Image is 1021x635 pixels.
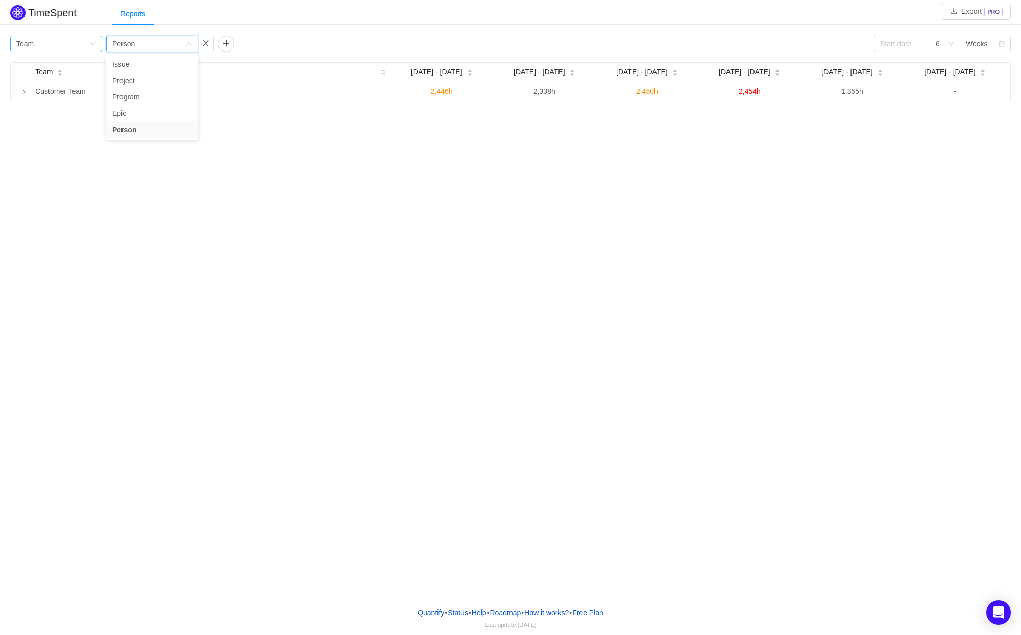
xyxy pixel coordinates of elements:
[936,36,940,52] div: 6
[198,36,214,52] button: icon: close
[376,63,391,82] i: icon: search
[636,87,658,95] span: 2,450h
[447,605,469,620] a: Status
[774,72,780,75] i: icon: caret-down
[877,68,883,71] i: icon: caret-up
[485,621,537,628] span: Last update:
[672,72,677,75] i: icon: caret-down
[980,68,986,75] div: Sort
[572,605,604,620] button: Free Plan
[106,72,198,89] li: Project
[31,82,391,101] td: Customer Team
[471,605,487,620] a: Help
[524,605,569,620] button: How it works?
[186,41,192,48] i: icon: down
[28,7,77,18] h2: TimeSpent
[569,68,575,75] div: Sort
[112,36,135,52] div: Person
[521,608,524,617] span: •
[467,68,473,75] div: Sort
[569,608,572,617] span: •
[57,68,63,75] div: Sort
[21,89,27,94] i: icon: right
[490,605,522,620] a: Roadmap
[35,67,53,78] span: Team
[518,621,537,628] span: [DATE]
[774,68,780,71] i: icon: caret-up
[106,89,198,105] li: Program
[739,87,761,95] span: 2,454h
[10,5,26,20] img: Quantify logo
[942,4,1011,20] button: icon: downloadExportPRO
[672,68,677,71] i: icon: caret-up
[106,105,198,121] li: Epic
[877,72,883,75] i: icon: caret-down
[533,87,555,95] span: 2,338h
[469,608,471,617] span: •
[218,36,234,52] button: icon: plus
[569,68,575,71] i: icon: caret-up
[966,36,988,52] div: Weeks
[672,68,678,75] div: Sort
[924,67,976,78] span: [DATE] - [DATE]
[774,68,781,75] div: Sort
[112,3,154,26] div: Reports
[90,41,96,48] i: icon: down
[57,72,63,75] i: icon: caret-down
[980,72,985,75] i: icon: caret-down
[980,68,985,71] i: icon: caret-up
[514,67,565,78] span: [DATE] - [DATE]
[954,87,956,95] span: -
[57,68,63,71] i: icon: caret-up
[999,41,1005,48] i: icon: calendar
[841,87,863,95] span: 1,355h
[821,67,873,78] span: [DATE] - [DATE]
[411,67,463,78] span: [DATE] - [DATE]
[874,36,930,52] input: Start date
[948,41,954,48] i: icon: down
[467,72,472,75] i: icon: caret-down
[417,605,445,620] a: Quantify
[487,608,490,617] span: •
[877,68,883,75] div: Sort
[986,600,1011,625] div: Open Intercom Messenger
[106,121,198,138] li: Person
[445,608,447,617] span: •
[431,87,453,95] span: 2,446h
[616,67,668,78] span: [DATE] - [DATE]
[719,67,770,78] span: [DATE] - [DATE]
[569,72,575,75] i: icon: caret-down
[467,68,472,71] i: icon: caret-up
[106,56,198,72] li: Issue
[16,36,34,52] div: Team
